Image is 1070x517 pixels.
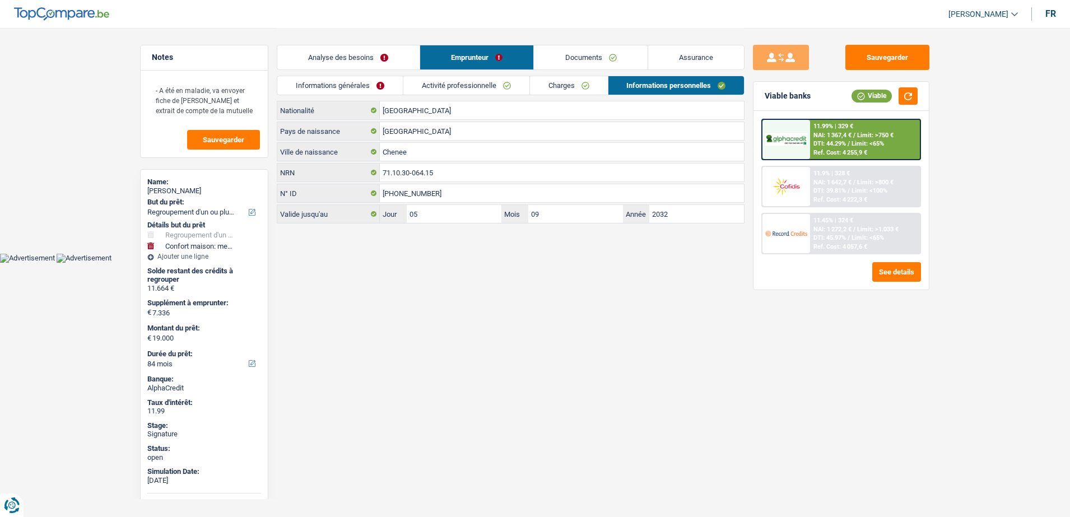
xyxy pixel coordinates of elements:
[813,243,867,250] div: Ref. Cost: 4 057,6 €
[147,375,261,384] div: Banque:
[147,299,259,308] label: Supplément à emprunter:
[765,91,811,101] div: Viable banks
[277,101,380,119] label: Nationalité
[380,122,744,140] input: Belgique
[853,179,855,186] span: /
[813,234,846,241] span: DTI: 45.97%
[147,499,261,507] div: AlphaCredit:
[848,140,850,147] span: /
[939,5,1018,24] a: [PERSON_NAME]
[848,234,850,241] span: /
[852,90,892,102] div: Viable
[152,53,257,62] h5: Notes
[147,308,151,317] span: €
[813,132,852,139] span: NAI: 1 367,4 €
[147,444,261,453] div: Status:
[277,76,403,95] a: Informations générales
[380,101,744,119] input: Belgique
[501,205,528,223] label: Mois
[528,205,623,223] input: MM
[813,179,852,186] span: NAI: 1 642,7 €
[852,234,884,241] span: Limit: <65%
[277,122,380,140] label: Pays de naissance
[623,205,650,223] label: Année
[380,205,407,223] label: Jour
[649,205,744,223] input: AAAA
[277,45,420,69] a: Analyse des besoins
[845,45,929,70] button: Sauvegarder
[147,467,261,476] div: Simulation Date:
[147,350,259,358] label: Durée du prêt:
[380,184,744,202] input: 590-1234567-89
[203,136,244,143] span: Sauvegarder
[852,187,887,194] span: Limit: <100%
[147,476,261,485] div: [DATE]
[147,407,261,416] div: 11.99
[277,143,380,161] label: Ville de naissance
[147,421,261,430] div: Stage:
[57,254,111,263] img: Advertisement
[147,267,261,284] div: Solde restant des crédits à regrouper
[147,384,261,393] div: AlphaCredit
[765,223,807,244] img: Record Credits
[853,132,855,139] span: /
[147,198,259,207] label: But du prêt:
[147,221,261,230] div: Détails but du prêt
[648,45,745,69] a: Assurance
[857,132,894,139] span: Limit: >750 €
[813,226,852,233] span: NAI: 1 272,2 €
[813,217,853,224] div: 11.45% | 324 €
[147,430,261,439] div: Signature
[277,205,380,223] label: Valide jusqu'au
[813,170,850,177] div: 11.9% | 328 €
[948,10,1008,19] span: [PERSON_NAME]
[608,76,745,95] a: Informations personnelles
[857,226,899,233] span: Limit: >1.033 €
[530,76,608,95] a: Charges
[872,262,921,282] button: See details
[147,398,261,407] div: Taux d'intérêt:
[147,178,261,187] div: Name:
[277,164,380,181] label: NRN
[813,149,867,156] div: Ref. Cost: 4 255,9 €
[147,187,261,195] div: [PERSON_NAME]
[14,7,109,21] img: TopCompare Logo
[813,196,867,203] div: Ref. Cost: 4 222,3 €
[1045,8,1056,19] div: fr
[765,133,807,146] img: AlphaCredit
[813,123,853,130] div: 11.99% | 329 €
[857,179,894,186] span: Limit: >800 €
[147,253,261,260] div: Ajouter une ligne
[147,334,151,343] span: €
[813,187,846,194] span: DTI: 39.81%
[813,140,846,147] span: DTI: 44.29%
[853,226,855,233] span: /
[420,45,534,69] a: Emprunteur
[852,140,884,147] span: Limit: <65%
[277,184,380,202] label: N° ID
[403,76,529,95] a: Activité professionnelle
[848,187,850,194] span: /
[187,130,260,150] button: Sauvegarder
[765,176,807,197] img: Cofidis
[147,453,261,462] div: open
[407,205,501,223] input: JJ
[147,324,259,333] label: Montant du prêt:
[147,284,261,293] div: 11.664 €
[534,45,648,69] a: Documents
[380,164,744,181] input: 12.12.12-123.12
